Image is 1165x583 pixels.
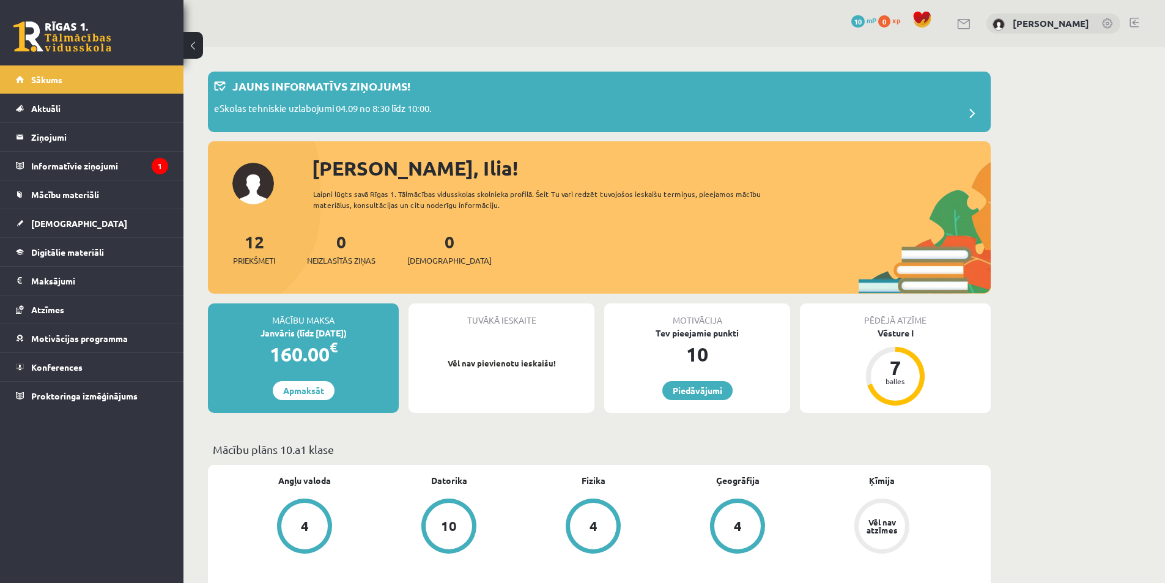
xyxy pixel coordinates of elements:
div: Vēl nav atzīmes [865,518,899,534]
div: 10 [604,340,790,369]
span: Proktoringa izmēģinājums [31,390,138,401]
p: eSkolas tehniskie uzlabojumi 04.09 no 8:30 līdz 10:00. [214,102,432,119]
span: € [330,338,338,356]
a: Ģeogrāfija [716,474,760,487]
a: Informatīvie ziņojumi1 [16,152,168,180]
div: Motivācija [604,303,790,327]
div: Tuvākā ieskaite [409,303,594,327]
a: 4 [232,499,377,556]
div: 7 [877,358,914,377]
div: balles [877,377,914,385]
a: Mācību materiāli [16,180,168,209]
a: Konferences [16,353,168,381]
legend: Ziņojumi [31,123,168,151]
div: Tev pieejamie punkti [604,327,790,340]
a: 0Neizlasītās ziņas [307,231,375,267]
a: Maksājumi [16,267,168,295]
a: Jauns informatīvs ziņojums! eSkolas tehniskie uzlabojumi 04.09 no 8:30 līdz 10:00. [214,78,985,126]
span: 0 [878,15,890,28]
span: Digitālie materiāli [31,247,104,258]
p: Jauns informatīvs ziņojums! [232,78,410,94]
a: 4 [665,499,810,556]
a: Sākums [16,65,168,94]
a: 10 [377,499,521,556]
div: Vēsture I [800,327,991,340]
a: Rīgas 1. Tālmācības vidusskola [13,21,111,52]
p: Mācību plāns 10.a1 klase [213,441,986,458]
a: 12Priekšmeti [233,231,275,267]
a: [PERSON_NAME] [1013,17,1089,29]
div: 4 [590,519,597,533]
a: Angļu valoda [278,474,331,487]
a: Apmaksāt [273,381,335,400]
img: Ilia Ganebnyi [993,18,1005,31]
span: Aktuāli [31,103,61,114]
a: Vēsture I 7 balles [800,327,991,407]
span: mP [867,15,876,25]
span: [DEMOGRAPHIC_DATA] [407,254,492,267]
a: Datorika [431,474,467,487]
div: 4 [301,519,309,533]
span: Konferences [31,362,83,373]
a: [DEMOGRAPHIC_DATA] [16,209,168,237]
span: Motivācijas programma [31,333,128,344]
a: Vēl nav atzīmes [810,499,954,556]
div: Mācību maksa [208,303,399,327]
a: Fizika [582,474,605,487]
a: Ziņojumi [16,123,168,151]
a: Aktuāli [16,94,168,122]
span: [DEMOGRAPHIC_DATA] [31,218,127,229]
span: Atzīmes [31,304,64,315]
a: Motivācijas programma [16,324,168,352]
div: 4 [734,519,742,533]
i: 1 [152,158,168,174]
legend: Maksājumi [31,267,168,295]
a: Atzīmes [16,295,168,324]
a: 10 mP [851,15,876,25]
span: 10 [851,15,865,28]
span: Neizlasītās ziņas [307,254,375,267]
a: 0[DEMOGRAPHIC_DATA] [407,231,492,267]
a: Piedāvājumi [662,381,733,400]
div: [PERSON_NAME], Ilia! [312,154,991,183]
div: Laipni lūgts savā Rīgas 1. Tālmācības vidusskolas skolnieka profilā. Šeit Tu vari redzēt tuvojošo... [313,188,783,210]
p: Vēl nav pievienotu ieskaišu! [415,357,588,369]
span: xp [892,15,900,25]
a: 4 [521,499,665,556]
div: 10 [441,519,457,533]
a: Proktoringa izmēģinājums [16,382,168,410]
a: Ķīmija [869,474,895,487]
div: 160.00 [208,340,399,369]
span: Mācību materiāli [31,189,99,200]
div: Janvāris (līdz [DATE]) [208,327,399,340]
span: Sākums [31,74,62,85]
div: Pēdējā atzīme [800,303,991,327]
legend: Informatīvie ziņojumi [31,152,168,180]
a: Digitālie materiāli [16,238,168,266]
span: Priekšmeti [233,254,275,267]
a: 0 xp [878,15,906,25]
